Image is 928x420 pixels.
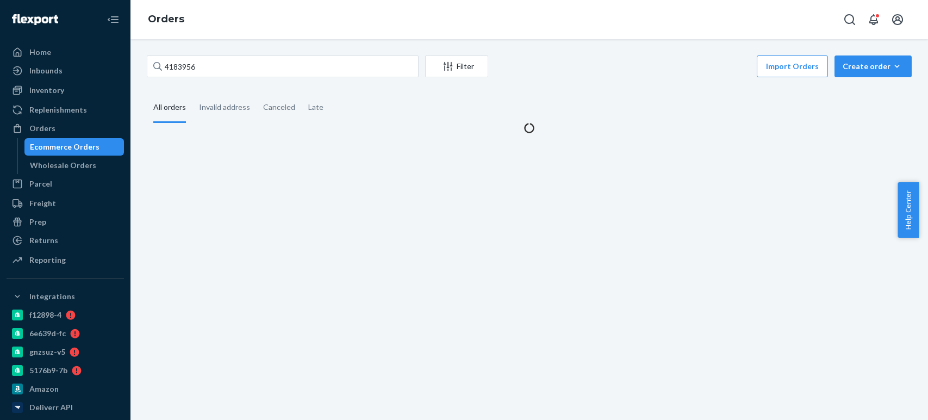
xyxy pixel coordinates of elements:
button: Filter [425,55,488,77]
div: Deliverr API [29,402,73,413]
div: Inventory [29,85,64,96]
a: 5176b9-7b [7,362,124,379]
a: Replenishments [7,101,124,119]
button: Open Search Box [839,9,861,30]
div: Reporting [29,255,66,265]
button: Open account menu [887,9,908,30]
input: Search orders [147,55,419,77]
div: Freight [29,198,56,209]
div: Filter [426,61,488,72]
a: Freight [7,195,124,212]
div: Prep [29,217,46,227]
div: Invalid address [199,93,250,121]
div: Canceled [263,93,295,121]
a: Home [7,44,124,61]
div: Late [308,93,323,121]
a: gnzsuz-v5 [7,343,124,361]
a: Wholesale Orders [24,157,124,174]
div: gnzsuz-v5 [29,347,65,357]
a: Reporting [7,251,124,269]
button: Create order [834,55,912,77]
a: f12898-4 [7,306,124,324]
a: Inventory [7,82,124,99]
div: Wholesale Orders [30,160,96,171]
a: Orders [7,120,124,137]
img: Flexport logo [12,14,58,25]
div: Returns [29,235,58,246]
iframe: Opens a widget where you can chat to one of our agents [859,387,917,415]
a: Deliverr API [7,399,124,416]
a: Amazon [7,380,124,398]
div: Amazon [29,384,59,394]
button: Help Center [898,182,919,238]
a: Parcel [7,175,124,193]
div: 6e639d-fc [29,328,66,339]
div: Create order [843,61,904,72]
div: Home [29,47,51,58]
button: Import Orders [757,55,828,77]
div: f12898-4 [29,310,61,320]
a: 6e639d-fc [7,325,124,342]
a: Returns [7,232,124,249]
button: Integrations [7,288,124,305]
div: All orders [153,93,186,123]
a: Orders [148,13,184,25]
button: Close Navigation [102,9,124,30]
ol: breadcrumbs [139,4,193,35]
a: Prep [7,213,124,231]
a: Ecommerce Orders [24,138,124,156]
div: Parcel [29,178,52,189]
div: Replenishments [29,104,87,115]
div: Orders [29,123,55,134]
div: Inbounds [29,65,63,76]
div: 5176b9-7b [29,365,67,376]
div: Ecommerce Orders [30,141,99,152]
div: Integrations [29,291,75,302]
a: Inbounds [7,62,124,79]
button: Open notifications [863,9,885,30]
